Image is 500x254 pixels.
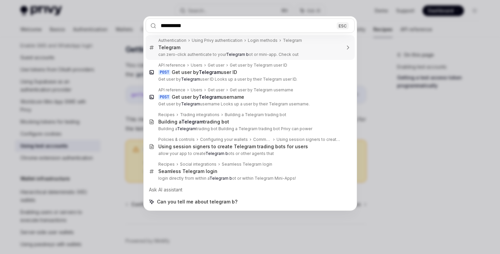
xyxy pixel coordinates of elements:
[192,38,242,43] div: Using Privy authentication
[226,52,249,57] b: Telegram b
[225,112,286,117] div: Building a Telegram trading bot
[177,126,196,131] b: Telegram
[191,87,202,93] div: Users
[158,137,195,142] div: Policies & controls
[158,162,175,167] div: Recipes
[172,94,244,100] div: Get user by username
[199,94,221,100] b: Telegram
[158,144,308,150] div: Using session signers to create Telegram trading bots for users
[180,112,219,117] div: Trading integrations
[181,101,200,106] b: Telegram
[253,137,272,142] div: Common use cases
[248,38,278,43] div: Login methods
[158,126,341,132] p: Building a trading bot Building a Telegram trading bot Privy can power
[158,63,185,68] div: API reference
[200,137,248,142] div: Configuring your wallets
[158,77,341,82] p: Get user by user ID Looks up a user by their Telegram user ID.
[181,77,200,82] b: Telegram
[158,52,341,57] p: can zero-click authenticate to your ot or mini-app. Check out
[158,38,186,43] div: Authentication
[158,151,341,156] p: allow your app to create ots or other agents that
[209,176,232,181] b: Telegram b
[208,87,224,93] div: Get user
[158,94,170,100] div: POST
[199,69,221,75] b: Telegram
[222,162,272,167] div: Seamless Telegram login
[158,70,170,75] div: POST
[230,63,287,68] div: Get user by Telegram user ID
[181,119,203,124] b: Telegram
[157,198,237,205] span: Can you tell me about telegram b?
[337,22,349,29] div: ESC
[158,101,341,107] p: Get user by username Looks up a user by their Telegram username.
[205,151,228,156] b: Telegram b
[146,184,355,196] div: Ask AI assistant
[191,63,202,68] div: Users
[158,176,341,181] p: login directly from within a ot or within Telegram Mini-Apps!
[172,69,237,75] div: Get user by user ID
[158,87,185,93] div: API reference
[158,119,229,125] div: Building a trading bot
[283,38,302,43] div: Telegram
[230,87,293,93] div: Get user by Telegram username
[277,137,340,142] div: Using session signers to create Telegram trading bots for users
[180,162,216,167] div: Social integrations
[158,45,180,51] div: Telegram
[158,112,175,117] div: Recipes
[208,63,224,68] div: Get user
[158,168,217,174] div: Seamless Telegram login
